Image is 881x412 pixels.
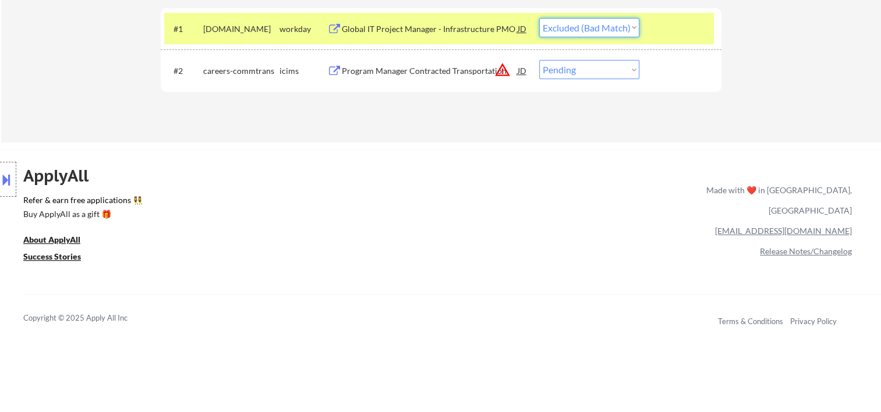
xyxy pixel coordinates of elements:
[494,62,511,78] button: warning_amber
[702,180,852,221] div: Made with ❤️ in [GEOGRAPHIC_DATA], [GEOGRAPHIC_DATA]
[516,60,528,81] div: JD
[174,23,194,35] div: #1
[203,23,279,35] div: [DOMAIN_NAME]
[342,23,518,35] div: Global IT Project Manager - Infrastructure PMO
[279,23,327,35] div: workday
[342,65,518,77] div: Program Manager Contracted Transportation
[174,65,194,77] div: #2
[279,65,327,77] div: icims
[516,18,528,39] div: JD
[23,312,157,324] div: Copyright © 2025 Apply All Inc
[718,317,783,326] a: Terms & Conditions
[760,246,852,256] a: Release Notes/Changelog
[790,317,837,326] a: Privacy Policy
[715,226,852,236] a: [EMAIL_ADDRESS][DOMAIN_NAME]
[23,196,463,208] a: Refer & earn free applications 👯‍♀️
[203,65,279,77] div: careers-commtrans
